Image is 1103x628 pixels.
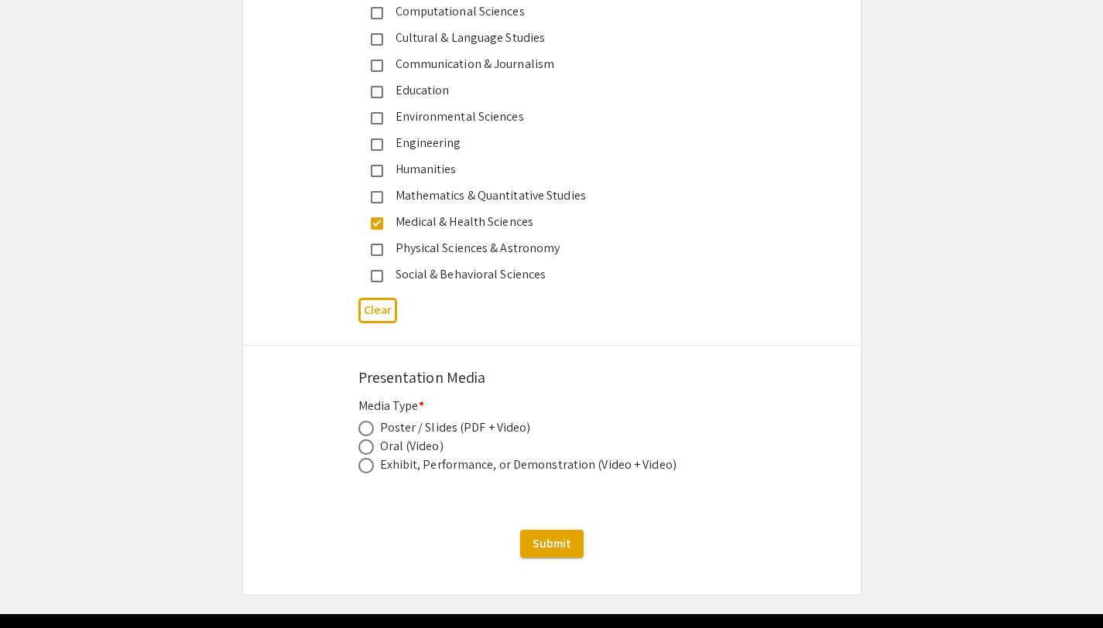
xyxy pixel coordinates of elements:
div: Cultural & Language Studies [383,29,708,47]
div: Social & Behavioral Sciences [383,265,708,284]
button: Clear [358,298,397,323]
span: Submit [533,535,571,551]
div: Mathematics & Quantitative Studies [383,186,708,205]
div: Engineering [383,134,708,152]
div: Oral (Video) [380,437,444,456]
div: Exhibit, Performance, or Demonstration (Video + Video) [380,456,677,474]
div: Communication & Journalism [383,55,708,73]
mat-label: Media Type [358,398,424,414]
button: Submit [520,530,584,558]
iframe: Chat [12,558,66,616]
div: Education [383,81,708,100]
div: Medical & Health Sciences [383,213,708,231]
div: Poster / Slides (PDF + Video) [380,418,531,437]
div: Humanities [383,160,708,179]
div: Physical Sciences & Astronomy [383,239,708,258]
div: Environmental Sciences [383,108,708,126]
div: Presentation Media [358,366,745,389]
div: Computational Sciences [383,2,708,21]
